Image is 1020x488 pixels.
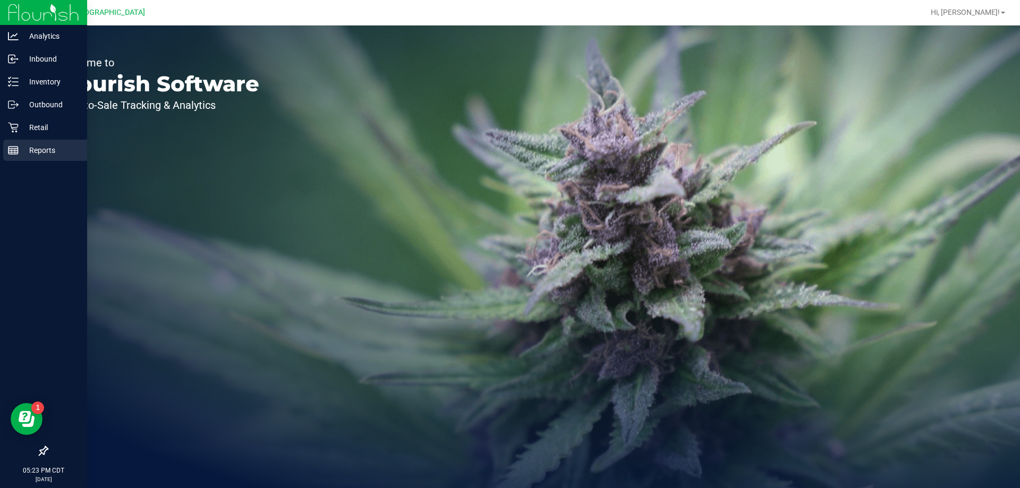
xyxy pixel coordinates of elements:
[8,76,19,87] inline-svg: Inventory
[8,99,19,110] inline-svg: Outbound
[5,466,82,475] p: 05:23 PM CDT
[8,122,19,133] inline-svg: Retail
[19,121,82,134] p: Retail
[72,8,145,17] span: [GEOGRAPHIC_DATA]
[8,31,19,41] inline-svg: Analytics
[19,98,82,111] p: Outbound
[11,403,42,435] iframe: Resource center
[57,57,259,68] p: Welcome to
[8,145,19,156] inline-svg: Reports
[19,75,82,88] p: Inventory
[19,30,82,42] p: Analytics
[57,100,259,110] p: Seed-to-Sale Tracking & Analytics
[57,73,259,95] p: Flourish Software
[31,401,44,414] iframe: Resource center unread badge
[19,144,82,157] p: Reports
[19,53,82,65] p: Inbound
[5,475,82,483] p: [DATE]
[931,8,1000,16] span: Hi, [PERSON_NAME]!
[8,54,19,64] inline-svg: Inbound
